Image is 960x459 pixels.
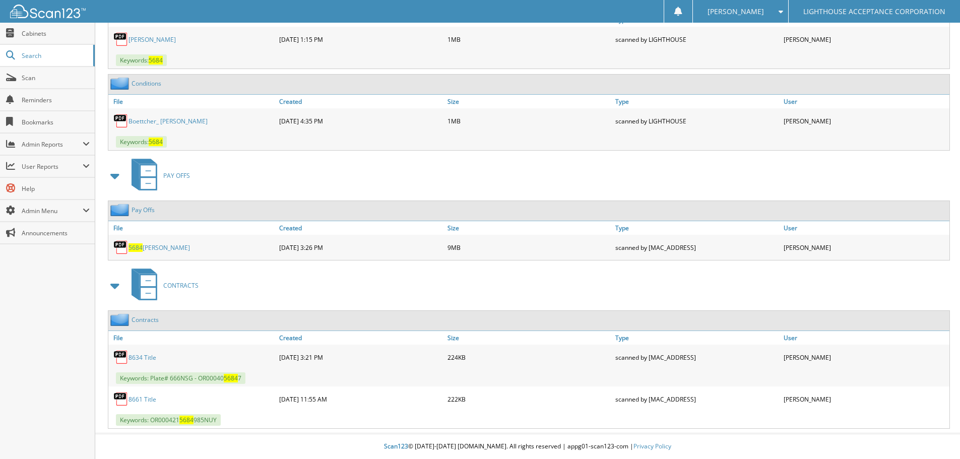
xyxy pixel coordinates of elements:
div: 1MB [445,29,613,49]
div: [PERSON_NAME] [781,111,949,131]
a: Created [277,331,445,345]
a: User [781,331,949,345]
img: PDF.png [113,350,129,365]
div: scanned by LIGHTHOUSE [613,29,781,49]
span: Admin Reports [22,140,83,149]
img: PDF.png [113,391,129,407]
div: scanned by [MAC_ADDRESS] [613,389,781,409]
div: scanned by [MAC_ADDRESS] [613,237,781,257]
img: PDF.png [113,113,129,128]
span: 5684 [149,138,163,146]
div: © [DATE]-[DATE] [DOMAIN_NAME]. All rights reserved | appg01-scan123-com | [95,434,960,459]
img: folder2.png [110,204,132,216]
span: Search [22,51,88,60]
span: LIGHTHOUSE ACCEPTANCE CORPORATION [803,9,945,15]
span: Keywords: [116,136,167,148]
span: Keywords: [116,54,167,66]
div: [PERSON_NAME] [781,237,949,257]
img: folder2.png [110,313,132,326]
img: scan123-logo-white.svg [10,5,86,18]
div: [DATE] 4:35 PM [277,111,445,131]
div: scanned by [MAC_ADDRESS] [613,347,781,367]
span: Keywords: Plate# 666NSG - OR00040 7 [116,372,245,384]
span: 5684 [129,243,143,252]
span: Announcements [22,229,90,237]
span: Keywords: OR000421 985NUY [116,414,221,426]
a: Size [445,331,613,345]
a: Conditions [132,79,161,88]
a: File [108,331,277,345]
a: Type [613,221,781,235]
div: 222KB [445,389,613,409]
span: Scan123 [384,442,408,450]
img: PDF.png [113,32,129,47]
span: Help [22,184,90,193]
div: [DATE] 3:21 PM [277,347,445,367]
div: 224KB [445,347,613,367]
div: scanned by LIGHTHOUSE [613,111,781,131]
iframe: Chat Widget [910,411,960,459]
a: CONTRACTS [125,266,199,305]
span: 5684 [179,416,194,424]
div: [PERSON_NAME] [781,347,949,367]
div: [DATE] 3:26 PM [277,237,445,257]
div: [PERSON_NAME] [781,389,949,409]
a: Created [277,221,445,235]
span: 5684 [149,56,163,64]
span: Cabinets [22,29,90,38]
div: [DATE] 1:15 PM [277,29,445,49]
span: 5684 [224,374,238,382]
a: Size [445,95,613,108]
span: Reminders [22,96,90,104]
a: Created [277,95,445,108]
a: Size [445,221,613,235]
img: folder2.png [110,77,132,90]
span: [PERSON_NAME] [708,9,764,15]
a: 8634 Title [129,353,156,362]
span: User Reports [22,162,83,171]
a: User [781,221,949,235]
a: File [108,95,277,108]
img: PDF.png [113,240,129,255]
a: Type [613,331,781,345]
a: User [781,95,949,108]
span: CONTRACTS [163,281,199,290]
div: 9MB [445,237,613,257]
a: Contracts [132,315,159,324]
a: PAY OFFS [125,156,190,195]
span: Scan [22,74,90,82]
a: [PERSON_NAME] [129,35,176,44]
a: Privacy Policy [633,442,671,450]
a: 8661 Title [129,395,156,404]
a: File [108,221,277,235]
div: [PERSON_NAME] [781,29,949,49]
div: [DATE] 11:55 AM [277,389,445,409]
a: Pay Offs [132,206,155,214]
span: PAY OFFS [163,171,190,180]
span: Bookmarks [22,118,90,126]
div: 1MB [445,111,613,131]
a: 5684[PERSON_NAME] [129,243,190,252]
a: Boettcher_ [PERSON_NAME] [129,117,208,125]
span: Admin Menu [22,207,83,215]
a: Type [613,95,781,108]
